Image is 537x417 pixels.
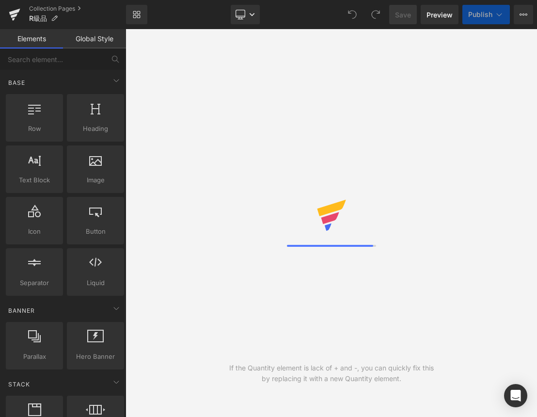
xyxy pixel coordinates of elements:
[7,78,26,87] span: Base
[70,124,121,134] span: Heading
[462,5,510,24] button: Publish
[7,380,31,389] span: Stack
[343,5,362,24] button: Undo
[9,352,60,362] span: Parallax
[70,278,121,288] span: Liquid
[29,15,47,22] span: R級品
[9,226,60,237] span: Icon
[468,11,492,18] span: Publish
[7,306,36,315] span: Banner
[126,5,147,24] a: New Library
[63,29,126,48] a: Global Style
[9,124,60,134] span: Row
[70,352,121,362] span: Hero Banner
[504,384,527,407] div: Open Intercom Messenger
[70,226,121,237] span: Button
[366,5,385,24] button: Redo
[228,363,434,384] div: If the Quantity element is lack of + and -, you can quickly fix this by replacing it with a new Q...
[514,5,533,24] button: More
[29,5,126,13] a: Collection Pages
[9,278,60,288] span: Separator
[421,5,458,24] a: Preview
[70,175,121,185] span: Image
[9,175,60,185] span: Text Block
[395,10,411,20] span: Save
[426,10,453,20] span: Preview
